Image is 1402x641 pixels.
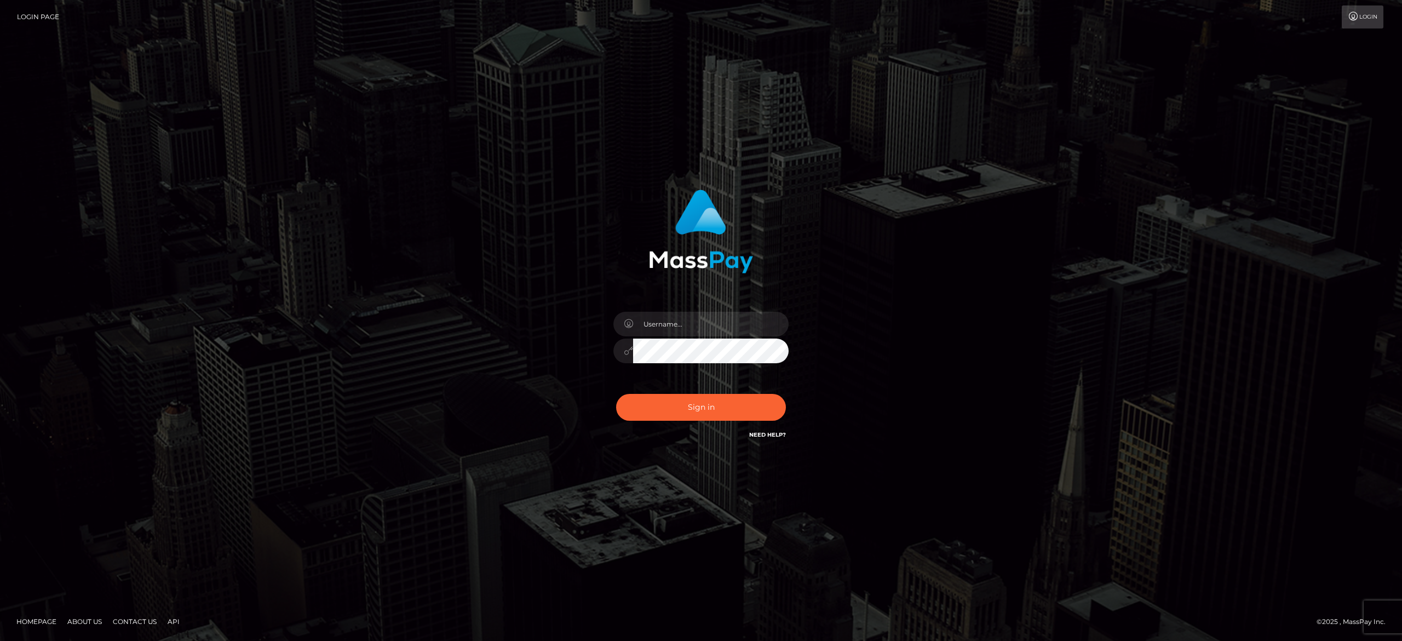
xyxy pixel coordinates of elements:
[1317,616,1394,628] div: © 2025 , MassPay Inc.
[649,190,753,273] img: MassPay Login
[633,312,789,336] input: Username...
[12,613,61,630] a: Homepage
[616,394,786,421] button: Sign in
[63,613,106,630] a: About Us
[17,5,59,28] a: Login Page
[1342,5,1383,28] a: Login
[163,613,184,630] a: API
[108,613,161,630] a: Contact Us
[749,431,786,438] a: Need Help?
